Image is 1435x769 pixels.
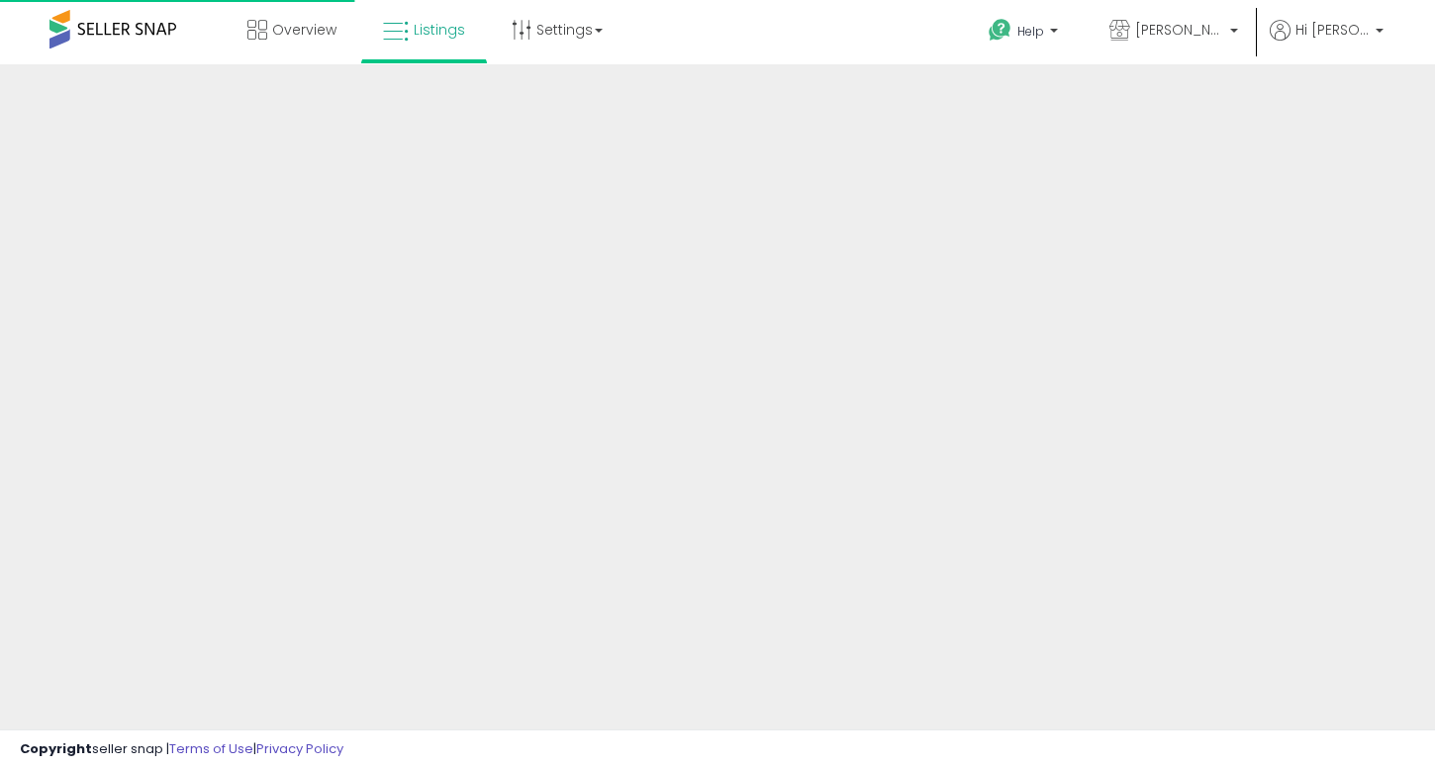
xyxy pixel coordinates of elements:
div: seller snap | | [20,740,343,759]
a: Terms of Use [169,739,253,758]
strong: Copyright [20,739,92,758]
span: Listings [414,20,465,40]
span: [PERSON_NAME] Products [1135,20,1224,40]
span: Overview [272,20,336,40]
a: Privacy Policy [256,739,343,758]
a: Help [973,3,1078,64]
a: Hi [PERSON_NAME] [1270,20,1384,64]
i: Get Help [988,18,1012,43]
span: Help [1017,23,1044,40]
span: Hi [PERSON_NAME] [1295,20,1370,40]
